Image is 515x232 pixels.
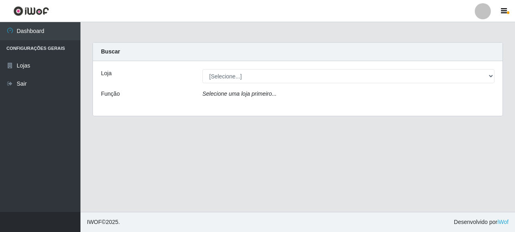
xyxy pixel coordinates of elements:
strong: Buscar [101,48,120,55]
label: Função [101,90,120,98]
label: Loja [101,69,111,78]
a: iWof [497,219,509,225]
span: IWOF [87,219,102,225]
span: © 2025 . [87,218,120,226]
i: Selecione uma loja primeiro... [202,90,276,97]
span: Desenvolvido por [454,218,509,226]
img: CoreUI Logo [13,6,49,16]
